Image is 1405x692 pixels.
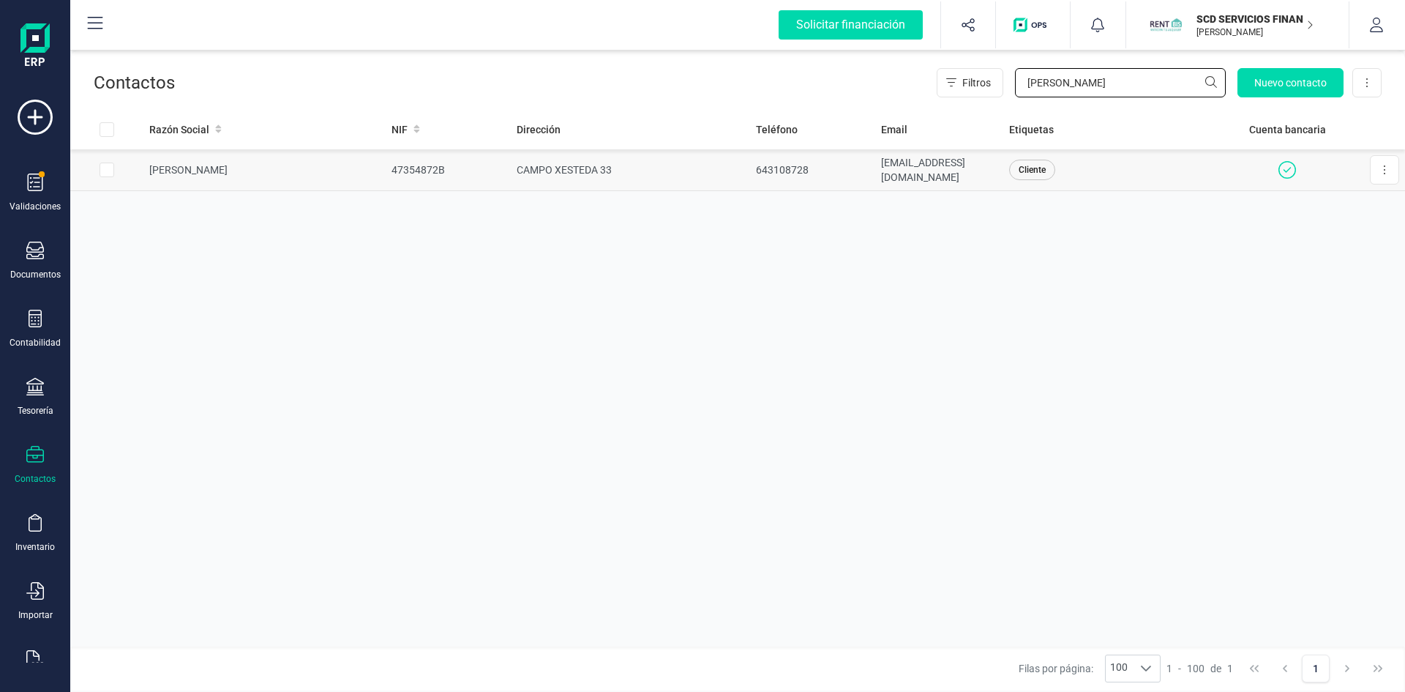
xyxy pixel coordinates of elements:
img: Logo de OPS [1014,18,1052,32]
span: 100 [1187,661,1204,676]
span: Teléfono [756,122,798,137]
p: SCD SERVICIOS FINANCIEROS SL [1196,12,1314,26]
div: Filas por página: [1019,655,1161,682]
span: de [1210,661,1221,676]
button: Filtros [937,68,1003,97]
td: [EMAIL_ADDRESS][DOMAIN_NAME] [875,149,1003,191]
button: First Page [1240,655,1268,682]
div: Solicitar financiación [779,10,923,40]
div: - [1166,661,1233,676]
p: Contactos [94,71,175,94]
button: Page 1 [1302,655,1330,682]
div: Contactos [15,473,56,485]
span: 1 [1166,661,1172,676]
span: Filtros [962,75,991,90]
span: 1 [1227,661,1233,676]
span: Cuenta bancaria [1249,122,1326,137]
span: NIF [391,122,408,137]
div: Importar [18,609,53,621]
div: All items unselected [100,122,114,137]
img: SC [1150,9,1182,41]
button: Next Page [1333,655,1361,682]
button: Last Page [1364,655,1392,682]
div: Row Selected 4491151c-6df9-45c0-a423-ccfdd537637f [100,163,114,177]
input: Buscar contacto [1015,68,1226,97]
span: Cliente [1019,163,1046,176]
button: Solicitar financiación [761,1,940,48]
span: Nuevo contacto [1254,75,1327,90]
button: Previous Page [1271,655,1299,682]
button: Logo de OPS [1005,1,1061,48]
span: Razón Social [149,122,209,137]
div: Contabilidad [10,337,61,349]
div: Inventario [15,541,55,553]
img: Logo Finanedi [20,23,50,70]
div: Validaciones [10,201,61,212]
button: SCSCD SERVICIOS FINANCIEROS SL[PERSON_NAME] [1144,1,1331,48]
div: Tesorería [18,405,53,417]
div: Documentos [10,269,61,280]
td: 643108728 [750,149,875,191]
button: Nuevo contacto [1237,68,1344,97]
p: [PERSON_NAME] [1196,26,1314,38]
td: CAMPO XESTEDA 33 [511,149,751,191]
td: 47354872B [386,149,511,191]
span: Email [881,122,907,137]
td: [PERSON_NAME] [143,149,386,191]
span: Dirección [517,122,561,137]
span: 100 [1106,655,1132,682]
span: Etiquetas [1009,122,1054,137]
